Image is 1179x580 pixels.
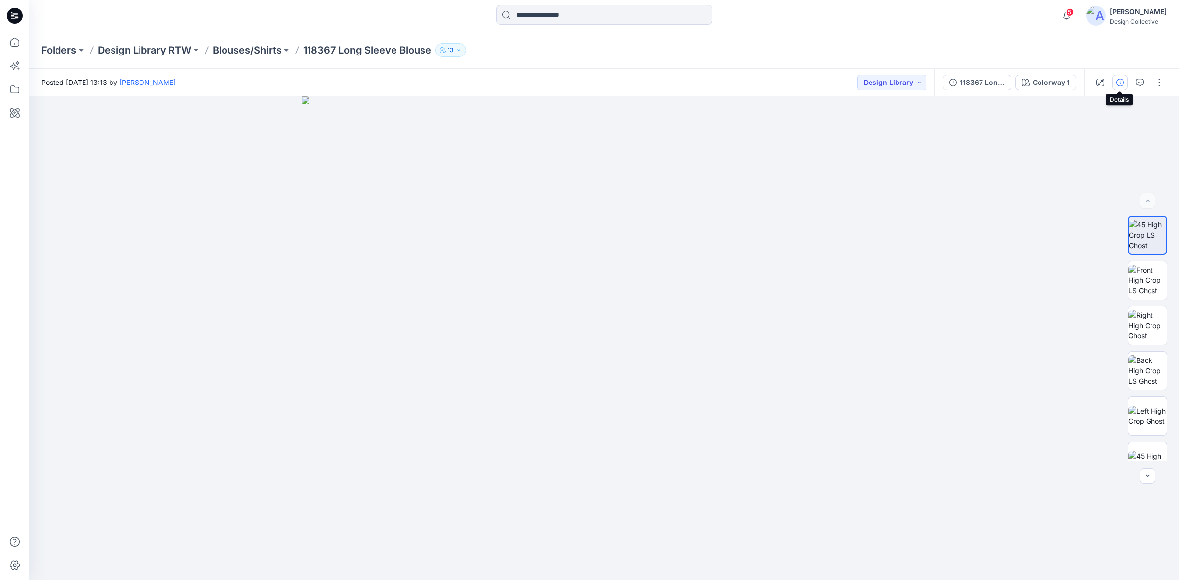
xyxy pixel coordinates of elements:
button: Colorway 1 [1015,75,1076,90]
img: eyJhbGciOiJIUzI1NiIsImtpZCI6IjAiLCJzbHQiOiJzZXMiLCJ0eXAiOiJKV1QifQ.eyJkYXRhIjp7InR5cGUiOiJzdG9yYW... [302,96,907,580]
img: Front High Crop LS Ghost [1128,265,1167,296]
img: 45 High Crop [1128,451,1167,471]
img: Left High Crop Ghost [1128,406,1167,426]
a: Design Library RTW [98,43,191,57]
a: Blouses/Shirts [213,43,281,57]
p: 13 [448,45,454,55]
img: Back High Crop LS Ghost [1128,355,1167,386]
img: Right High Crop Ghost [1128,310,1167,341]
img: 45 High Crop LS Ghost [1129,220,1166,250]
button: Details [1112,75,1128,90]
a: [PERSON_NAME] [119,78,176,86]
div: Colorway 1 [1033,77,1070,88]
p: 118367 Long Sleeve Blouse [303,43,431,57]
button: 13 [435,43,466,57]
div: 118367 Long Sleeve Blouse [960,77,1005,88]
div: Design Collective [1110,18,1167,25]
div: [PERSON_NAME] [1110,6,1167,18]
button: 118367 Long Sleeve Blouse [943,75,1011,90]
img: avatar [1086,6,1106,26]
span: 5 [1066,8,1074,16]
span: Posted [DATE] 13:13 by [41,77,176,87]
a: Folders [41,43,76,57]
